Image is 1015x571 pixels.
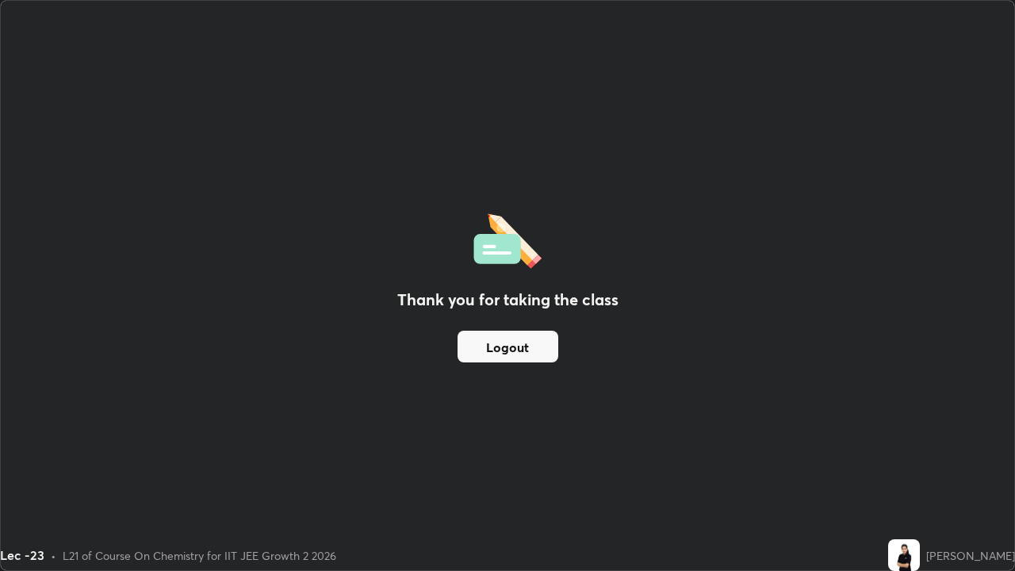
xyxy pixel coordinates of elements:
[397,288,619,312] h2: Thank you for taking the class
[888,539,920,571] img: f0abc145afbb4255999074184a468336.jpg
[63,547,336,564] div: L21 of Course On Chemistry for IIT JEE Growth 2 2026
[51,547,56,564] div: •
[926,547,1015,564] div: [PERSON_NAME]
[473,209,542,269] img: offlineFeedback.1438e8b3.svg
[458,331,558,362] button: Logout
